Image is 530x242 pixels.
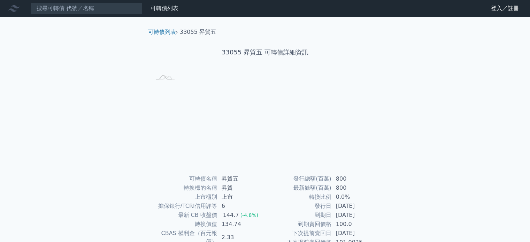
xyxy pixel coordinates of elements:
[151,202,217,211] td: 擔保銀行/TCRI信用評等
[151,5,178,12] a: 可轉債列表
[151,174,217,183] td: 可轉債名稱
[143,47,388,57] h1: 33055 昇貿五 可轉債詳細資訊
[217,192,265,202] td: 上市
[265,229,332,238] td: 下次提前賣回日
[217,174,265,183] td: 昇貿五
[332,220,379,229] td: 100.0
[148,28,178,36] li: ›
[495,209,530,242] iframe: Chat Widget
[332,229,379,238] td: [DATE]
[332,174,379,183] td: 800
[265,183,332,192] td: 最新餘額(百萬)
[217,202,265,211] td: 6
[332,211,379,220] td: [DATE]
[151,192,217,202] td: 上市櫃別
[222,211,240,219] div: 144.7
[265,202,332,211] td: 發行日
[148,29,176,35] a: 可轉債列表
[31,2,142,14] input: 搜尋可轉債 代號／名稱
[332,202,379,211] td: [DATE]
[217,220,265,229] td: 134.74
[240,212,259,218] span: (-4.8%)
[217,183,265,192] td: 昇貿
[495,209,530,242] div: 聊天小工具
[265,192,332,202] td: 轉換比例
[151,220,217,229] td: 轉換價值
[332,183,379,192] td: 800
[265,220,332,229] td: 到期賣回價格
[265,211,332,220] td: 到期日
[332,192,379,202] td: 0.0%
[265,174,332,183] td: 發行總額(百萬)
[180,28,216,36] li: 33055 昇貿五
[151,183,217,192] td: 轉換標的名稱
[151,211,217,220] td: 最新 CB 收盤價
[485,3,524,14] a: 登入／註冊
